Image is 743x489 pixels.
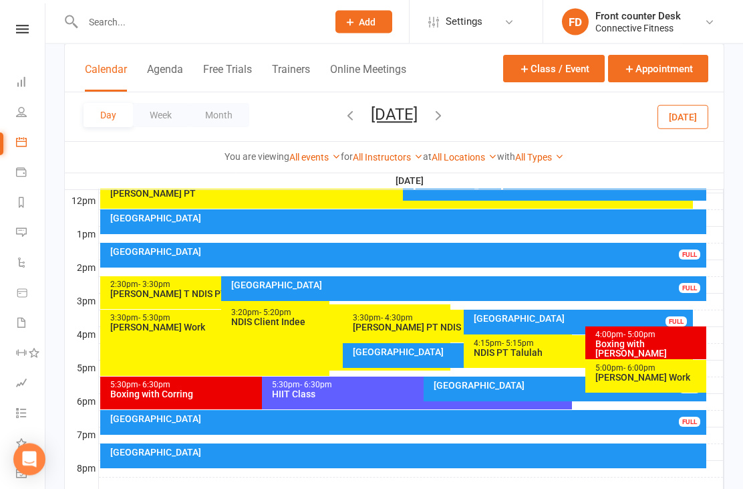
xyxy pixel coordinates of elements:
div: 4:00pm [595,331,704,340]
button: Class / Event [503,55,605,82]
div: Front counter Desk [595,10,681,22]
button: Online Meetings [330,63,406,92]
th: 3pm [65,294,98,310]
th: 7pm [65,427,98,444]
span: Add [359,17,376,27]
button: Calendar [85,63,127,92]
span: - 5:15pm [502,339,534,349]
div: 3:30pm [110,314,327,323]
div: [PERSON_NAME] Work [595,373,704,383]
div: [GEOGRAPHIC_DATA] [433,381,704,391]
div: 5:30pm [110,381,408,390]
button: Day [84,103,133,127]
button: Week [133,103,188,127]
button: Trainers [272,63,310,92]
button: Month [188,103,249,127]
strong: at [423,151,432,162]
a: All Types [515,152,564,163]
th: 1pm [65,227,98,243]
th: 8pm [65,461,98,478]
a: What's New [16,429,46,460]
div: [GEOGRAPHIC_DATA] [231,281,704,290]
span: Settings [446,7,482,37]
button: Appointment [608,55,708,82]
a: Reports [16,189,46,219]
div: FULL [665,317,687,327]
th: 2pm [65,260,98,277]
div: [GEOGRAPHIC_DATA] [110,415,704,424]
div: 5:00pm [595,365,704,373]
a: Product Sales [16,279,46,309]
th: 6pm [65,394,98,411]
div: [GEOGRAPHIC_DATA] [352,348,569,357]
div: FULL [679,284,700,294]
span: - 3:30pm [138,280,170,290]
button: Agenda [147,63,183,92]
button: [DATE] [657,104,708,128]
div: [GEOGRAPHIC_DATA] [110,248,704,257]
a: People [16,98,46,128]
div: [PERSON_NAME] PT [110,189,691,199]
div: FULL [679,417,700,427]
span: - 6:30pm [300,381,332,390]
div: FD [562,9,589,35]
div: 4:15pm [473,340,690,349]
div: 5:30pm [271,381,569,390]
div: HIIT Class [271,390,569,399]
div: 2:30pm [110,281,327,290]
span: - 4:30pm [381,314,413,323]
div: [PERSON_NAME] T NDIS PT [110,290,327,299]
div: Boxing with Corring [110,390,408,399]
a: All Instructors [353,152,423,163]
div: Connective Fitness [595,22,681,34]
strong: You are viewing [225,151,289,162]
div: NDIS Client Indee [231,318,448,327]
a: All events [289,152,341,163]
button: Free Trials [203,63,252,92]
a: Dashboard [16,68,46,98]
a: Calendar [16,128,46,159]
span: - 5:00pm [623,330,655,340]
button: Add [335,11,392,33]
button: [DATE] [371,105,418,124]
span: - 6:30pm [138,381,170,390]
a: Assessments [16,369,46,399]
th: 4pm [65,327,98,344]
a: All Locations [432,152,497,163]
div: 3:30pm [352,314,569,323]
div: Boxing with [PERSON_NAME] [595,340,704,359]
div: FULL [679,250,700,260]
div: Open Intercom Messenger [13,444,45,476]
span: - 5:20pm [259,308,291,318]
span: - 5:30pm [138,314,170,323]
div: [GEOGRAPHIC_DATA] [110,214,704,223]
span: - 6:00pm [623,364,655,373]
input: Search... [79,13,318,31]
div: [GEOGRAPHIC_DATA] [473,314,690,324]
div: [GEOGRAPHIC_DATA] [110,448,704,458]
div: [PERSON_NAME] PT NDIS [352,323,569,332]
div: 3:20pm [231,309,448,318]
strong: for [341,151,353,162]
th: [DATE] [98,173,724,189]
div: NDIS PT Talulah [473,349,690,358]
th: 5pm [65,361,98,377]
a: Payments [16,159,46,189]
strong: with [497,151,515,162]
div: [PERSON_NAME] Work [110,323,327,332]
th: 12pm [65,193,98,210]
